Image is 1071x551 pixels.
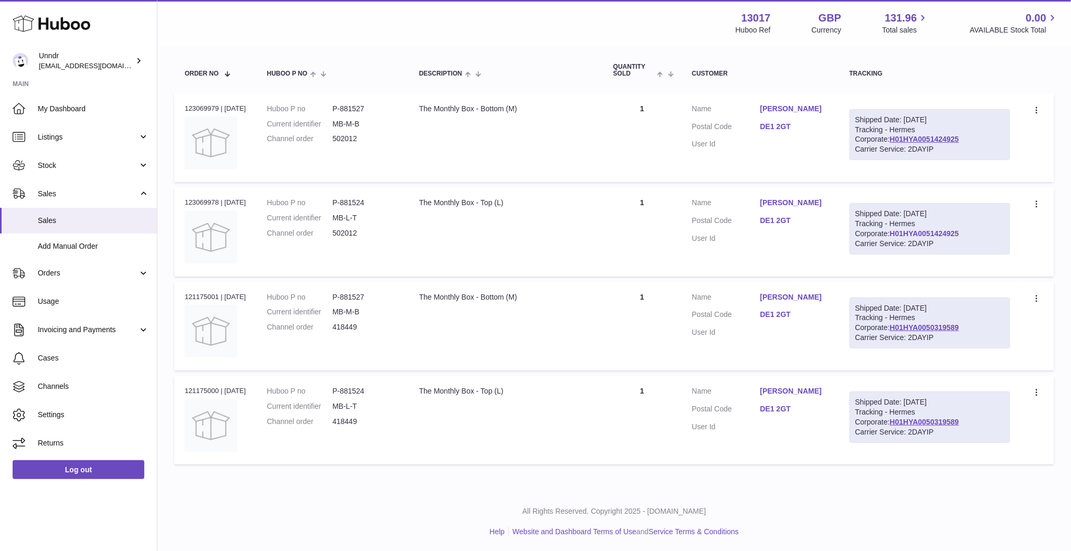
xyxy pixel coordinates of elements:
span: Cases [38,353,149,363]
img: no-photo.jpg [185,305,237,357]
span: Orders [38,268,138,278]
td: 1 [603,376,682,464]
div: The Monthly Box - Bottom (M) [419,292,592,302]
dt: Channel order [267,134,333,144]
div: 121175000 | [DATE] [185,386,246,396]
span: Sales [38,216,149,226]
span: 131.96 [885,11,917,25]
dt: Huboo P no [267,104,333,114]
div: Carrier Service: 2DAYIP [855,239,1004,249]
span: [EMAIL_ADDRESS][DOMAIN_NAME] [39,61,154,70]
dt: Huboo P no [267,386,333,396]
img: no-photo.jpg [185,399,237,452]
a: [PERSON_NAME] [760,386,829,396]
dd: 418449 [333,417,398,427]
div: Shipped Date: [DATE] [855,115,1004,125]
a: [PERSON_NAME] [760,198,829,208]
div: Tracking - Hermes Corporate: [850,391,1010,443]
span: Settings [38,410,149,420]
dd: 418449 [333,322,398,332]
dt: Postal Code [692,122,760,134]
dd: P-881527 [333,292,398,302]
span: My Dashboard [38,104,149,114]
dt: Current identifier [267,401,333,411]
dd: MB-L-T [333,213,398,223]
span: Sales [38,189,138,199]
div: The Monthly Box - Top (L) [419,198,592,208]
img: no-photo.jpg [185,116,237,169]
div: Carrier Service: 2DAYIP [855,427,1004,437]
div: Huboo Ref [736,25,771,35]
div: 123069979 | [DATE] [185,104,246,113]
dd: MB-M-B [333,119,398,129]
dt: User Id [692,234,760,243]
a: Service Terms & Conditions [649,527,739,536]
span: AVAILABLE Stock Total [970,25,1058,35]
dd: 502012 [333,228,398,238]
span: Description [419,70,462,77]
dt: Current identifier [267,119,333,129]
div: Tracking - Hermes Corporate: [850,298,1010,349]
span: Add Manual Order [38,241,149,251]
div: Tracking [850,70,1010,77]
div: Tracking - Hermes Corporate: [850,203,1010,255]
div: Shipped Date: [DATE] [855,303,1004,313]
div: The Monthly Box - Top (L) [419,386,592,396]
a: H01HYA0050319589 [890,323,959,332]
a: 131.96 Total sales [882,11,929,35]
span: Order No [185,70,219,77]
a: H01HYA0051424925 [890,135,959,143]
dt: Current identifier [267,307,333,317]
a: [PERSON_NAME] [760,292,829,302]
span: Channels [38,382,149,391]
dt: Name [692,198,760,210]
dt: Channel order [267,417,333,427]
div: Currency [812,25,842,35]
span: Stock [38,161,138,171]
div: Customer [692,70,829,77]
div: The Monthly Box - Bottom (M) [419,104,592,114]
dd: 502012 [333,134,398,144]
a: [PERSON_NAME] [760,104,829,114]
td: 1 [603,93,682,182]
dd: P-881524 [333,198,398,208]
td: 1 [603,187,682,276]
p: All Rights Reserved. Copyright 2025 - [DOMAIN_NAME] [166,506,1063,516]
dd: P-881527 [333,104,398,114]
li: and [509,527,739,537]
div: Carrier Service: 2DAYIP [855,144,1004,154]
span: Quantity Sold [613,63,655,77]
span: Total sales [882,25,929,35]
a: Help [490,527,505,536]
a: H01HYA0050319589 [890,418,959,426]
div: Shipped Date: [DATE] [855,397,1004,407]
a: 0.00 AVAILABLE Stock Total [970,11,1058,35]
dt: User Id [692,327,760,337]
dd: P-881524 [333,386,398,396]
span: Huboo P no [267,70,307,77]
img: no-photo.jpg [185,211,237,263]
dt: Name [692,292,760,305]
a: Log out [13,460,144,479]
span: Returns [38,438,149,448]
span: 0.00 [1026,11,1046,25]
div: Unndr [39,51,133,71]
dt: Postal Code [692,310,760,322]
dt: User Id [692,139,760,149]
div: 123069978 | [DATE] [185,198,246,207]
div: Carrier Service: 2DAYIP [855,333,1004,343]
dt: Postal Code [692,216,760,228]
img: sofiapanwar@gmail.com [13,53,28,69]
a: Website and Dashboard Terms of Use [513,527,637,536]
a: H01HYA0051424925 [890,229,959,238]
td: 1 [603,282,682,370]
a: DE1 2GT [760,310,829,320]
dt: Name [692,386,760,399]
span: Usage [38,296,149,306]
dt: Huboo P no [267,292,333,302]
dt: Current identifier [267,213,333,223]
dd: MB-L-T [333,401,398,411]
dt: Channel order [267,228,333,238]
dd: MB-M-B [333,307,398,317]
dt: Name [692,104,760,116]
